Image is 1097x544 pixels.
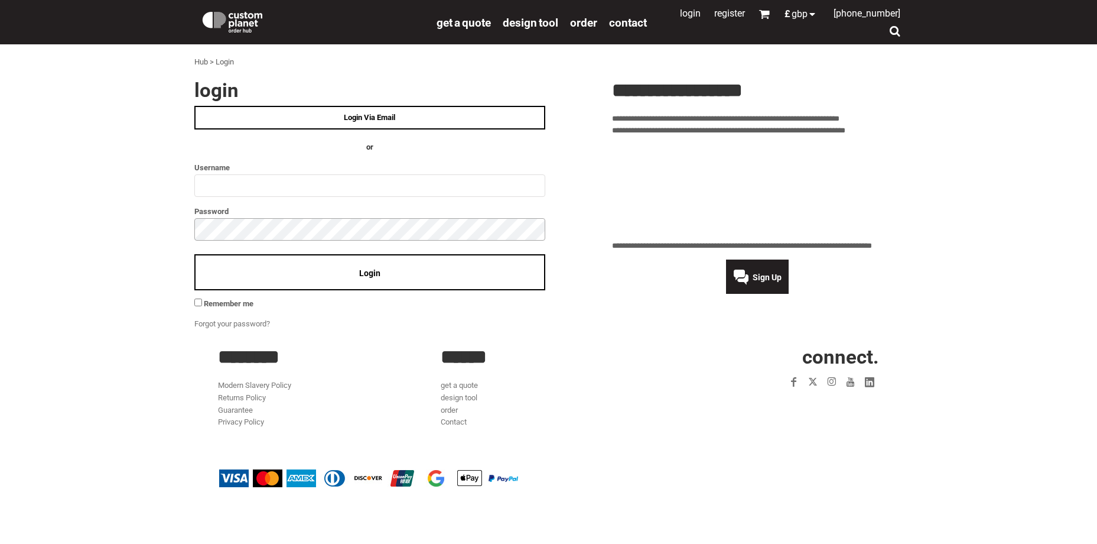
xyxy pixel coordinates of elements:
[441,393,477,402] a: design tool
[194,205,545,218] label: Password
[388,469,417,487] img: China UnionPay
[354,469,383,487] img: Discover
[663,347,879,367] h2: CONNECT.
[609,15,647,29] a: Contact
[253,469,282,487] img: Mastercard
[218,406,253,415] a: Guarantee
[441,381,478,390] a: get a quote
[344,113,395,122] span: Login Via Email
[218,393,266,402] a: Returns Policy
[570,15,597,29] a: order
[287,469,316,487] img: American Express
[194,106,545,129] a: Login Via Email
[194,57,208,66] a: Hub
[784,9,792,19] span: £
[714,8,745,19] a: Register
[200,9,265,33] img: Custom Planet
[441,417,467,426] a: Contact
[421,469,451,487] img: Google Pay
[489,475,518,482] img: PayPal
[194,161,545,174] label: Username
[194,3,431,38] a: Custom Planet
[570,16,597,30] span: order
[216,56,234,69] div: Login
[792,9,808,19] span: GBP
[218,381,291,390] a: Modern Slavery Policy
[320,469,350,487] img: Diners Club
[753,273,782,282] span: Sign Up
[204,299,253,308] span: Remember me
[219,469,249,487] img: Visa
[716,399,879,413] iframe: Customer reviews powered by Trustpilot
[680,8,701,19] a: Login
[194,319,270,328] a: Forgot your password?
[218,417,264,426] a: Privacy Policy
[455,469,484,487] img: Apple Pay
[441,406,458,415] a: order
[612,144,903,233] iframe: Customer reviews powered by Trustpilot
[359,268,380,278] span: Login
[194,141,545,154] h4: OR
[194,299,202,306] input: Remember me
[834,8,900,19] span: [PHONE_NUMBER]
[609,16,647,30] span: Contact
[210,56,214,69] div: >
[437,16,491,30] span: get a quote
[194,80,545,100] h2: Login
[437,15,491,29] a: get a quote
[503,16,558,30] span: design tool
[503,15,558,29] a: design tool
